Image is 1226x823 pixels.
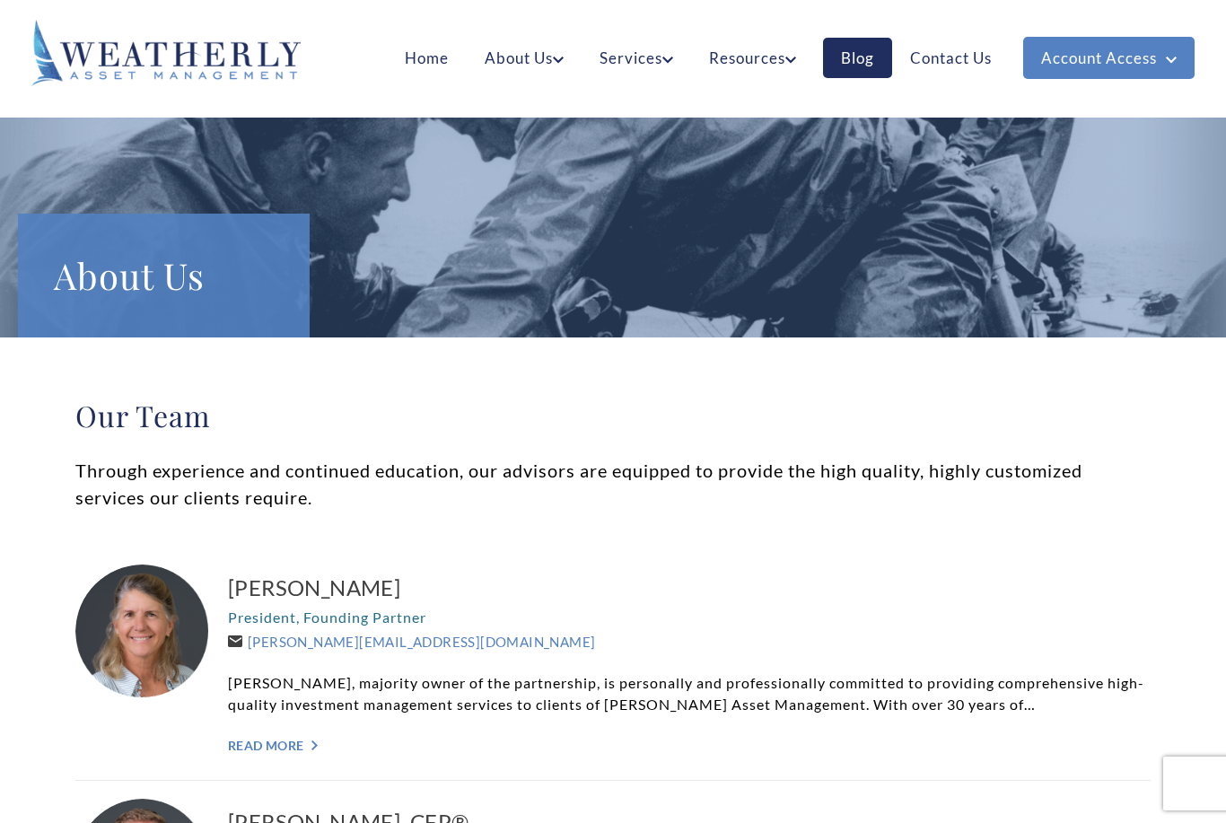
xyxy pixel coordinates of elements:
a: Contact Us [892,38,1010,78]
a: Resources [691,38,814,78]
h1: About Us [54,250,274,302]
a: Services [582,38,691,78]
a: [PERSON_NAME] [228,573,1151,602]
p: President, Founding Partner [228,607,1151,628]
h2: Our Team [75,398,1151,433]
a: Blog [823,38,892,78]
a: Home [387,38,467,78]
a: Account Access [1023,37,1195,79]
p: Through experience and continued education, our advisors are equipped to provide the high quality... [75,457,1151,511]
a: About Us [467,38,582,78]
p: [PERSON_NAME], majority owner of the partnership, is personally and professionally committed to p... [228,672,1151,715]
img: Weatherly [31,20,301,86]
a: Read More "> [228,738,1151,753]
a: [PERSON_NAME][EMAIL_ADDRESS][DOMAIN_NAME] [228,634,595,650]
